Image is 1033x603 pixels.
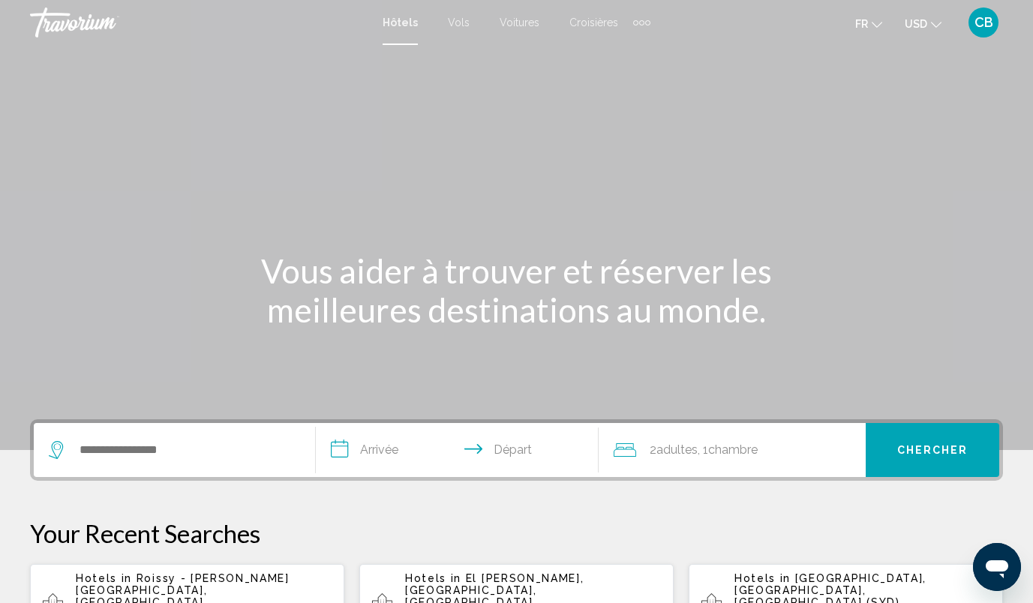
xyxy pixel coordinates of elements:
[734,572,791,584] span: Hotels in
[650,439,698,460] span: 2
[405,572,461,584] span: Hotels in
[448,16,470,28] a: Vols
[973,543,1021,591] iframe: Button to launch messaging window
[34,423,999,477] div: Search widget
[656,442,698,457] span: Adultes
[855,13,882,34] button: Change language
[30,7,368,37] a: Travorium
[633,10,650,34] button: Extra navigation items
[569,16,618,28] a: Croisières
[964,7,1003,38] button: User Menu
[236,251,798,329] h1: Vous aider à trouver et réserver les meilleures destinations au monde.
[316,423,598,477] button: Check in and out dates
[974,15,993,30] span: CB
[76,572,132,584] span: Hotels in
[30,518,1003,548] p: Your Recent Searches
[599,423,866,477] button: Travelers: 2 adults, 0 children
[905,13,941,34] button: Change currency
[866,423,999,477] button: Chercher
[855,18,868,30] span: fr
[708,442,758,457] span: Chambre
[500,16,539,28] a: Voitures
[905,18,927,30] span: USD
[897,445,968,457] span: Chercher
[383,16,418,28] a: Hôtels
[698,439,758,460] span: , 1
